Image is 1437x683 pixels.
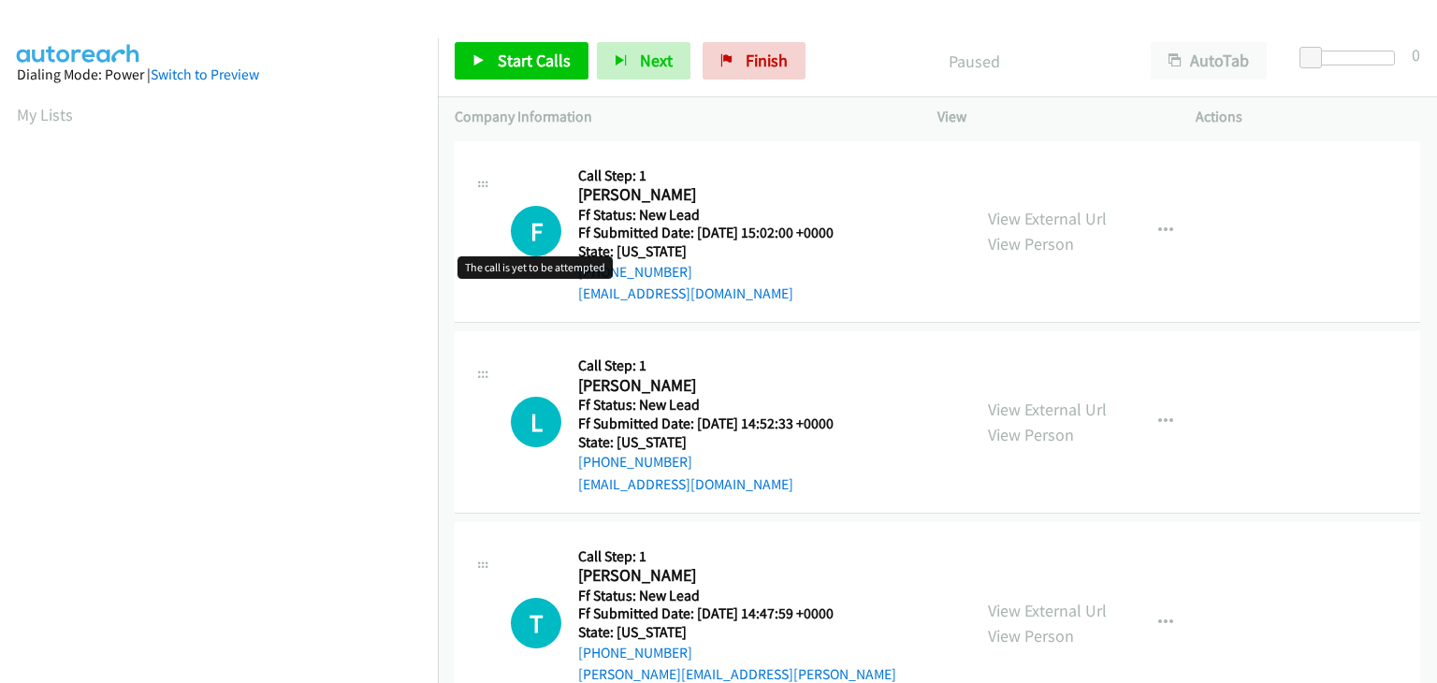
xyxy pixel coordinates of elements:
h5: Call Step: 1 [578,547,954,566]
a: [PHONE_NUMBER] [578,644,692,661]
button: AutoTab [1151,42,1267,80]
a: [PHONE_NUMBER] [578,453,692,471]
div: Delay between calls (in seconds) [1309,51,1395,65]
h1: L [511,397,561,447]
h5: Ff Submitted Date: [DATE] 15:02:00 +0000 [578,224,857,242]
a: View Person [988,625,1074,647]
p: Paused [831,49,1117,74]
a: View External Url [988,600,1107,621]
a: [EMAIL_ADDRESS][DOMAIN_NAME] [578,284,793,302]
span: Next [640,50,673,71]
div: Dialing Mode: Power | [17,64,421,86]
h5: Ff Submitted Date: [DATE] 14:47:59 +0000 [578,604,954,623]
a: Finish [703,42,806,80]
a: [PHONE_NUMBER] [578,263,692,281]
div: 0 [1412,42,1420,67]
a: My Lists [17,104,73,125]
p: Company Information [455,106,904,128]
h5: Ff Submitted Date: [DATE] 14:52:33 +0000 [578,414,857,433]
h5: Call Step: 1 [578,356,857,375]
div: The call is yet to be attempted [457,256,613,279]
a: Start Calls [455,42,588,80]
h1: F [511,206,561,256]
h5: State: [US_STATE] [578,623,954,642]
h1: T [511,598,561,648]
h5: State: [US_STATE] [578,242,857,261]
h2: [PERSON_NAME] [578,184,857,206]
a: View External Url [988,208,1107,229]
span: Finish [746,50,788,71]
a: View External Url [988,399,1107,420]
a: View Person [988,424,1074,445]
p: Actions [1196,106,1420,128]
h5: Ff Status: New Lead [578,396,857,414]
h5: Ff Status: New Lead [578,206,857,225]
h5: State: [US_STATE] [578,433,857,452]
a: [EMAIL_ADDRESS][DOMAIN_NAME] [578,475,793,493]
a: Switch to Preview [151,65,259,83]
button: Next [597,42,690,80]
p: View [937,106,1162,128]
div: The call is yet to be attempted [511,598,561,648]
div: The call is yet to be attempted [511,397,561,447]
a: View Person [988,233,1074,254]
h2: [PERSON_NAME] [578,375,857,397]
h5: Ff Status: New Lead [578,587,954,605]
h5: Call Step: 1 [578,167,857,185]
h2: [PERSON_NAME] [578,565,857,587]
span: Start Calls [498,50,571,71]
